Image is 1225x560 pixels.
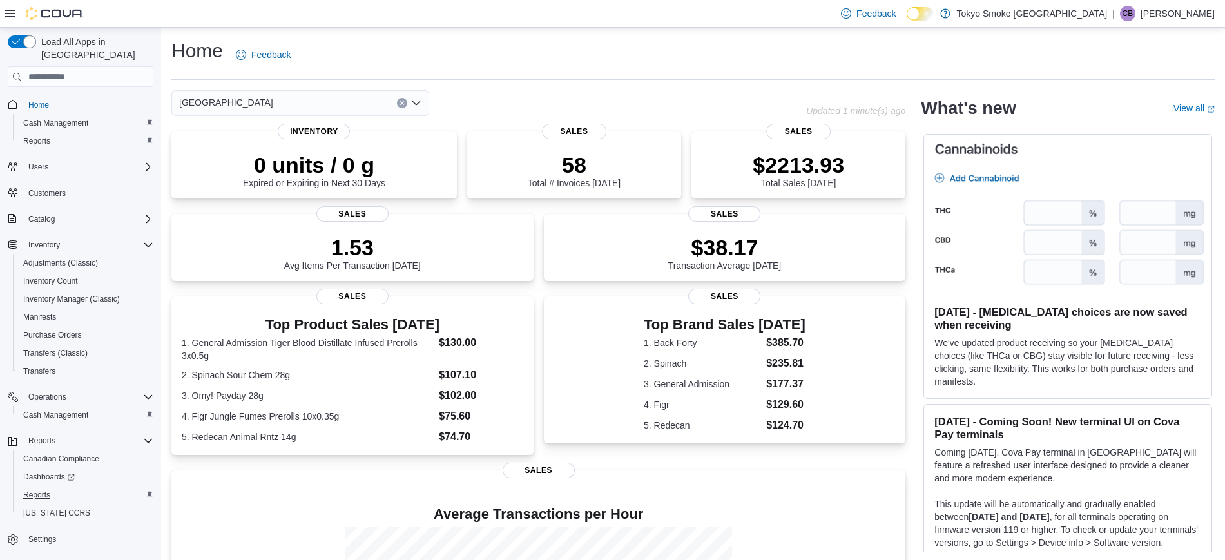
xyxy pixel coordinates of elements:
span: Customers [28,188,66,198]
span: Cash Management [18,407,153,423]
dt: 5. Redecan Animal Rntz 14g [182,430,434,443]
a: Cash Management [18,115,93,131]
button: Reports [13,486,159,504]
h3: Top Brand Sales [DATE] [644,317,805,333]
span: Sales [688,206,760,222]
p: Coming [DATE], Cova Pay terminal in [GEOGRAPHIC_DATA] will feature a refreshed user interface des... [934,446,1201,485]
button: Manifests [13,308,159,326]
a: Purchase Orders [18,327,87,343]
span: Cash Management [23,410,88,420]
div: Total Sales [DATE] [753,152,844,188]
div: Avg Items Per Transaction [DATE] [284,235,421,271]
h2: What's new [921,98,1016,119]
span: Adjustments (Classic) [18,255,153,271]
div: Total # Invoices [DATE] [528,152,621,188]
span: Feedback [856,7,896,20]
button: Settings [3,530,159,548]
dd: $385.70 [766,335,805,351]
span: Reports [28,436,55,446]
span: Sales [503,463,575,478]
h3: [DATE] - Coming Soon! New terminal UI on Cova Pay terminals [934,415,1201,441]
span: Customers [23,185,153,201]
a: Inventory Manager (Classic) [18,291,125,307]
input: Dark Mode [907,7,934,21]
span: Dashboards [23,472,75,482]
span: Transfers (Classic) [18,345,153,361]
h3: Top Product Sales [DATE] [182,317,523,333]
span: Inventory [23,237,153,253]
span: Cash Management [23,118,88,128]
span: Settings [23,531,153,547]
p: This update will be automatically and gradually enabled between , for all terminals operating on ... [934,497,1201,549]
button: Transfers (Classic) [13,344,159,362]
a: Adjustments (Classic) [18,255,103,271]
span: Home [28,100,49,110]
dd: $130.00 [439,335,523,351]
button: Inventory [23,237,65,253]
span: Inventory Manager (Classic) [23,294,120,304]
p: 0 units / 0 g [243,152,385,178]
span: Catalog [28,214,55,224]
p: $38.17 [668,235,782,260]
a: Dashboards [13,468,159,486]
span: Adjustments (Classic) [23,258,98,268]
span: Catalog [23,211,153,227]
dd: $124.70 [766,418,805,433]
p: | [1112,6,1115,21]
span: CB [1123,6,1133,21]
button: Operations [23,389,72,405]
a: Dashboards [18,469,80,485]
button: Canadian Compliance [13,450,159,468]
p: 1.53 [284,235,421,260]
a: Settings [23,532,61,547]
span: Inventory [278,124,350,139]
span: Settings [28,534,56,545]
button: Inventory Manager (Classic) [13,290,159,308]
a: Feedback [836,1,901,26]
span: Sales [688,289,760,304]
img: Cova [26,7,84,20]
a: Customers [23,186,71,201]
button: Home [3,95,159,113]
dd: $107.10 [439,367,523,383]
span: Operations [23,389,153,405]
dt: 5. Redecan [644,419,761,432]
span: Feedback [251,48,291,61]
a: Home [23,97,54,113]
a: Transfers (Classic) [18,345,93,361]
button: Cash Management [13,114,159,132]
button: Customers [3,184,159,202]
a: Transfers [18,363,61,379]
div: Codi Baechler [1120,6,1135,21]
span: [US_STATE] CCRS [23,508,90,518]
span: Home [23,96,153,112]
strong: [DATE] and [DATE] [969,512,1049,522]
h3: [DATE] - [MEDICAL_DATA] choices are now saved when receiving [934,305,1201,331]
span: Sales [316,206,389,222]
a: Feedback [231,42,296,68]
button: Users [3,158,159,176]
span: Cash Management [18,115,153,131]
h1: Home [171,38,223,64]
a: Canadian Compliance [18,451,104,467]
div: Expired or Expiring in Next 30 Days [243,152,385,188]
a: Manifests [18,309,61,325]
span: Reports [23,433,153,449]
dt: 2. Spinach [644,357,761,370]
div: Transaction Average [DATE] [668,235,782,271]
h4: Average Transactions per Hour [182,507,895,522]
dt: 4. Figr [644,398,761,411]
span: Reports [18,133,153,149]
button: Adjustments (Classic) [13,254,159,272]
button: Operations [3,388,159,406]
span: Reports [23,136,50,146]
span: Users [28,162,48,172]
span: [GEOGRAPHIC_DATA] [179,95,273,110]
p: 58 [528,152,621,178]
button: Inventory [3,236,159,254]
span: Canadian Compliance [18,451,153,467]
dd: $235.81 [766,356,805,371]
a: [US_STATE] CCRS [18,505,95,521]
span: Purchase Orders [23,330,82,340]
